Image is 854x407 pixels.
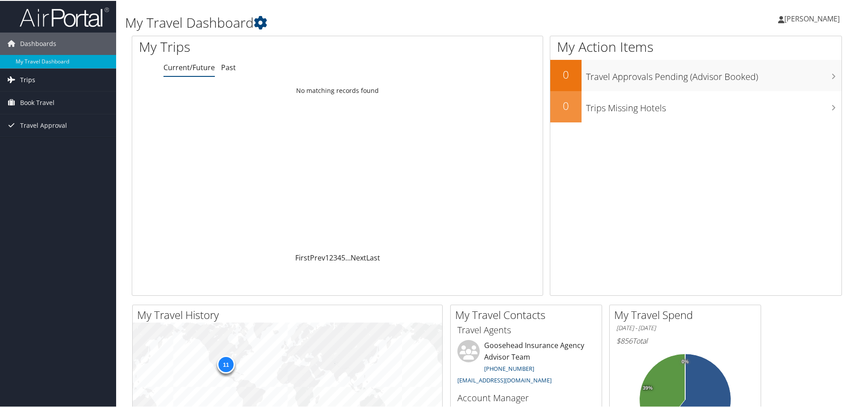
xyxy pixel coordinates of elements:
[550,59,841,90] a: 0Travel Approvals Pending (Advisor Booked)
[457,323,595,336] h3: Travel Agents
[453,339,599,387] li: Goosehead Insurance Agency Advisor Team
[550,37,841,55] h1: My Action Items
[616,335,754,345] h6: Total
[132,82,543,98] td: No matching records found
[616,323,754,331] h6: [DATE] - [DATE]
[295,252,310,262] a: First
[20,68,35,90] span: Trips
[455,306,602,322] h2: My Travel Contacts
[325,252,329,262] a: 1
[550,90,841,122] a: 0Trips Missing Hotels
[586,65,841,82] h3: Travel Approvals Pending (Advisor Booked)
[310,252,325,262] a: Prev
[20,32,56,54] span: Dashboards
[586,97,841,113] h3: Trips Missing Hotels
[221,62,236,71] a: Past
[616,335,632,345] span: $856
[784,13,840,23] span: [PERSON_NAME]
[351,252,366,262] a: Next
[139,37,365,55] h1: My Trips
[345,252,351,262] span: …
[163,62,215,71] a: Current/Future
[337,252,341,262] a: 4
[550,66,582,81] h2: 0
[20,113,67,136] span: Travel Approval
[457,391,595,403] h3: Account Manager
[20,6,109,27] img: airportal-logo.png
[484,364,534,372] a: [PHONE_NUMBER]
[137,306,442,322] h2: My Travel History
[20,91,54,113] span: Book Travel
[125,13,607,31] h1: My Travel Dashboard
[457,375,552,383] a: [EMAIL_ADDRESS][DOMAIN_NAME]
[778,4,849,31] a: [PERSON_NAME]
[366,252,380,262] a: Last
[643,385,653,390] tspan: 39%
[682,358,689,364] tspan: 0%
[550,97,582,113] h2: 0
[341,252,345,262] a: 5
[217,355,235,373] div: 11
[614,306,761,322] h2: My Travel Spend
[333,252,337,262] a: 3
[329,252,333,262] a: 2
